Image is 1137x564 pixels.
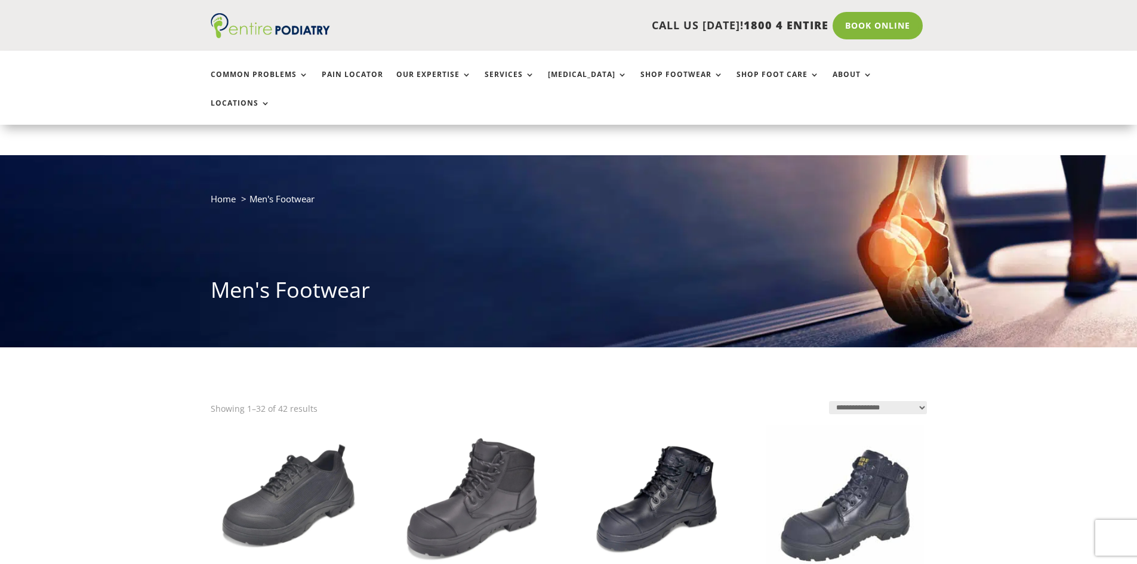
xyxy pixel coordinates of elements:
[376,18,828,33] p: CALL US [DATE]!
[737,70,819,96] a: Shop Foot Care
[640,70,723,96] a: Shop Footwear
[833,70,873,96] a: About
[211,13,330,38] img: logo (1)
[249,193,315,205] span: Men's Footwear
[211,29,330,41] a: Entire Podiatry
[833,12,923,39] a: Book Online
[744,18,828,32] span: 1800 4 ENTIRE
[396,70,472,96] a: Our Expertise
[322,70,383,96] a: Pain Locator
[211,99,270,125] a: Locations
[211,401,318,417] p: Showing 1–32 of 42 results
[211,193,236,205] a: Home
[829,401,927,414] select: Shop order
[211,191,927,215] nav: breadcrumb
[548,70,627,96] a: [MEDICAL_DATA]
[211,275,927,311] h1: Men's Footwear
[485,70,535,96] a: Services
[211,70,309,96] a: Common Problems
